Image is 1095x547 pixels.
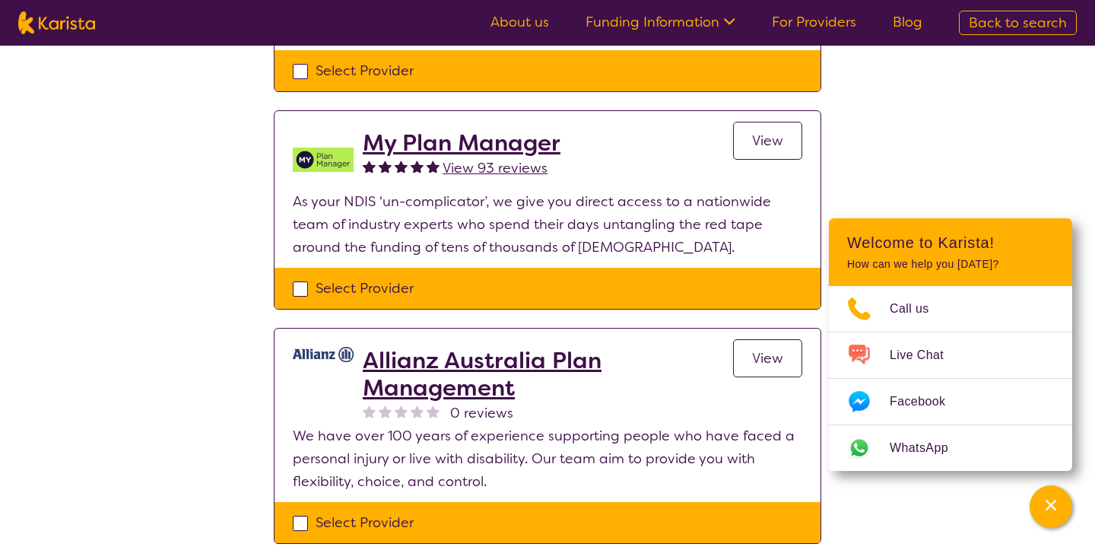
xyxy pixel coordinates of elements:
[379,160,392,173] img: fullstar
[893,13,922,31] a: Blog
[890,390,963,413] span: Facebook
[752,132,783,150] span: View
[586,13,735,31] a: Funding Information
[293,347,354,362] img: rr7gtpqyd7oaeufumguf.jpg
[427,405,440,418] img: nonereviewstar
[411,160,424,173] img: fullstar
[443,157,547,180] a: View 93 reviews
[969,14,1067,32] span: Back to search
[733,122,802,160] a: View
[1030,485,1072,528] button: Channel Menu
[890,344,962,367] span: Live Chat
[890,297,947,320] span: Call us
[829,286,1072,471] ul: Choose channel
[450,402,513,425] span: 0 reviews
[847,234,1054,252] h2: Welcome to Karista!
[293,129,354,190] img: v05irhjwnjh28ktdyyfd.png
[363,405,376,418] img: nonereviewstar
[752,349,783,367] span: View
[395,405,408,418] img: nonereviewstar
[829,425,1072,471] a: Web link opens in a new tab.
[890,437,966,460] span: WhatsApp
[443,159,547,177] span: View 93 reviews
[772,13,856,31] a: For Providers
[847,258,1054,271] p: How can we help you [DATE]?
[363,347,733,402] a: Allianz Australia Plan Management
[363,129,560,157] a: My Plan Manager
[829,218,1072,471] div: Channel Menu
[427,160,440,173] img: fullstar
[411,405,424,418] img: nonereviewstar
[18,11,95,34] img: Karista logo
[293,425,802,493] p: We have over 100 years of experience supporting people who have faced a personal injury or live w...
[293,190,802,259] p: As your NDIS ‘un-complicator’, we give you direct access to a nationwide team of industry experts...
[490,13,549,31] a: About us
[959,11,1077,35] a: Back to search
[363,160,376,173] img: fullstar
[395,160,408,173] img: fullstar
[379,405,392,418] img: nonereviewstar
[733,339,802,377] a: View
